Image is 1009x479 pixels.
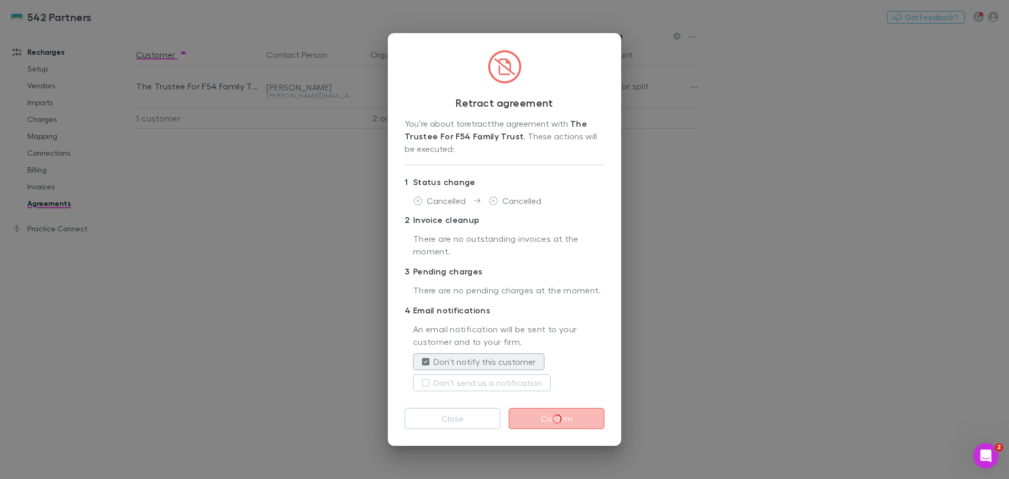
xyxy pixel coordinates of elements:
[502,196,541,206] span: Cancelled
[405,408,500,429] button: Close
[995,443,1003,452] span: 2
[405,302,604,319] p: Email notifications
[413,232,604,259] p: There are no outstanding invoices at the moment.
[413,284,604,298] p: There are no pending charges at the moment.
[405,211,604,228] p: Invoice cleanup
[413,323,604,349] p: An email notification will be sent to your customer and to your firm.
[405,117,604,156] div: You’re about to retract the agreement with . These actions will be executed:
[413,374,551,391] button: Don't send us a notification
[434,376,542,389] label: Don't send us a notification
[413,353,544,370] button: Don't notify this customer
[427,196,466,206] span: Cancelled
[509,408,604,429] button: Confirm
[488,50,521,84] img: svg%3e
[973,443,998,468] iframe: Intercom live chat
[405,174,604,190] p: Status change
[405,304,413,317] div: 4
[405,265,413,278] div: 3
[405,176,413,188] div: 1
[405,213,413,226] div: 2
[434,355,536,368] label: Don't notify this customer
[405,96,604,109] h3: Retract agreement
[405,263,604,280] p: Pending charges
